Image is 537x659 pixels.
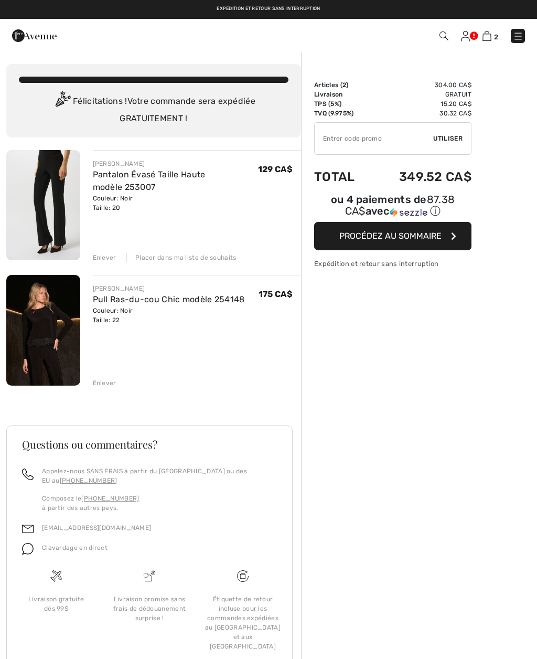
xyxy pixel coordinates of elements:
[342,81,346,89] span: 2
[494,33,498,41] span: 2
[22,543,34,555] img: chat
[126,253,237,262] div: Placer dans ma liste de souhaits
[314,195,471,218] div: ou 4 paiements de avec
[371,109,471,118] td: 30.32 CA$
[371,90,471,99] td: Gratuit
[6,275,80,386] img: Pull Ras-du-cou Chic modèle 254148
[81,495,139,502] a: [PHONE_NUMBER]
[93,194,258,212] div: Couleur: Noir Taille: 20
[390,208,427,217] img: Sezzle
[314,195,471,222] div: ou 4 paiements de87.38 CA$avecSezzle Cliquez pour en savoir plus sur Sezzle
[93,378,116,388] div: Enlever
[314,159,371,195] td: Total
[144,570,155,582] img: Livraison promise sans frais de dédouanement surprise&nbsp;!
[93,253,116,262] div: Enlever
[19,91,288,125] div: Félicitations ! Votre commande sera expédiée GRATUITEMENT !
[42,494,277,513] p: Composez le à partir des autres pays.
[111,594,188,623] div: Livraison promise sans frais de dédouanement surprise !
[52,91,73,112] img: Congratulation2.svg
[22,439,277,450] h3: Questions ou commentaires?
[371,99,471,109] td: 15.20 CA$
[42,466,277,485] p: Appelez-nous SANS FRAIS à partir du [GEOGRAPHIC_DATA] ou des EU au
[93,306,245,325] div: Couleur: Noir Taille: 22
[42,524,151,532] a: [EMAIL_ADDRESS][DOMAIN_NAME]
[50,570,62,582] img: Livraison gratuite dès 99$
[93,159,258,168] div: [PERSON_NAME]
[315,123,433,154] input: Code promo
[339,231,442,241] span: Procédez au sommaire
[371,80,471,90] td: 304.00 CA$
[93,284,245,293] div: [PERSON_NAME]
[6,150,80,260] img: Pantalon Évasé Taille Haute modèle 253007
[22,469,34,480] img: call
[60,477,117,484] a: [PHONE_NUMBER]
[93,294,245,304] a: Pull Ras-du-cou Chic modèle 254148
[12,25,57,46] img: 1ère Avenue
[12,30,57,40] a: 1ère Avenue
[18,594,94,613] div: Livraison gratuite dès 99$
[314,109,371,118] td: TVQ (9.975%)
[433,134,463,143] span: Utiliser
[314,222,471,250] button: Procédez au sommaire
[314,90,371,99] td: Livraison
[439,31,448,40] img: Recherche
[482,31,491,41] img: Panier d'achat
[461,31,470,41] img: Mes infos
[345,193,455,217] span: 87.38 CA$
[258,164,293,174] span: 129 CA$
[513,31,523,41] img: Menu
[371,159,471,195] td: 349.52 CA$
[314,99,371,109] td: TPS (5%)
[22,523,34,535] img: email
[237,570,249,582] img: Livraison gratuite dès 99$
[259,289,293,299] span: 175 CA$
[93,169,206,192] a: Pantalon Évasé Taille Haute modèle 253007
[482,29,498,42] a: 2
[314,80,371,90] td: Articles ( )
[42,544,108,551] span: Clavardage en direct
[314,259,471,269] div: Expédition et retour sans interruption
[205,594,281,651] div: Étiquette de retour incluse pour les commandes expédiées au [GEOGRAPHIC_DATA] et aux [GEOGRAPHIC_...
